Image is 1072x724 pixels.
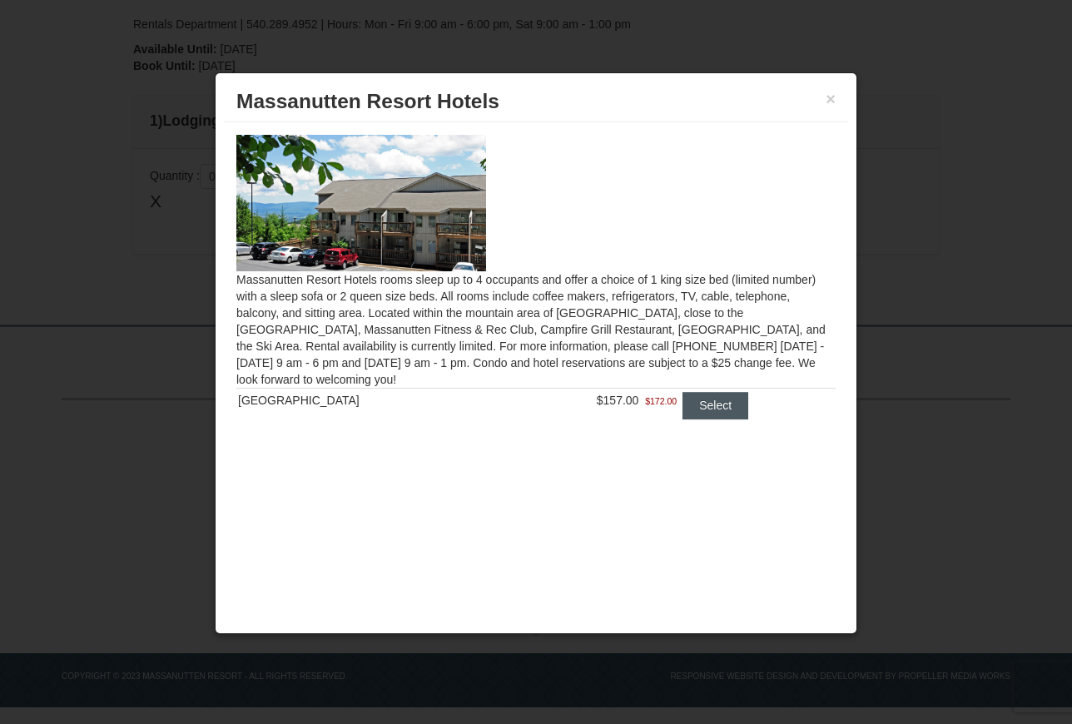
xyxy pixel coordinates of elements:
[224,122,848,452] div: Massanutten Resort Hotels rooms sleep up to 4 occupants and offer a choice of 1 king size bed (li...
[645,393,677,409] span: $172.00
[236,135,486,271] img: 19219026-1-e3b4ac8e.jpg
[826,91,836,107] button: ×
[682,392,748,419] button: Select
[597,394,639,407] span: $157.00
[238,392,499,409] div: [GEOGRAPHIC_DATA]
[236,90,499,112] span: Massanutten Resort Hotels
